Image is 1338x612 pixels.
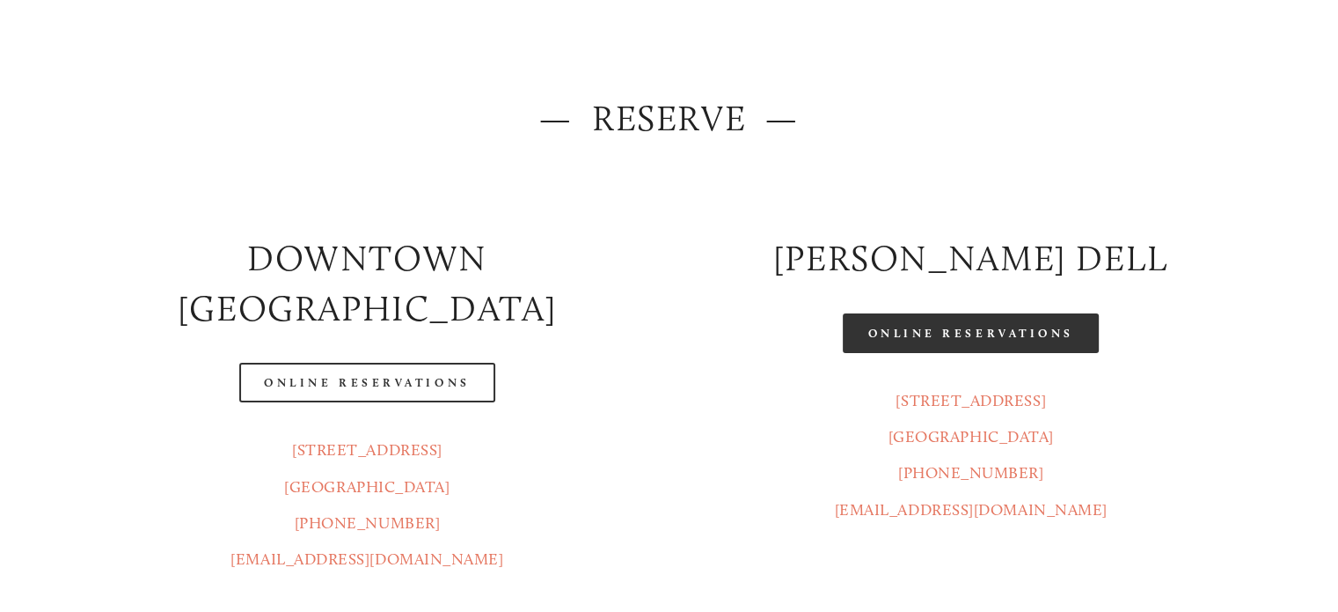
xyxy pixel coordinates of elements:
a: [GEOGRAPHIC_DATA] [888,427,1054,446]
h2: [PERSON_NAME] DELL [684,233,1258,284]
a: [EMAIL_ADDRESS][DOMAIN_NAME] [835,500,1108,520]
a: [STREET_ADDRESS] [896,391,1046,410]
a: [GEOGRAPHIC_DATA] [284,477,450,497]
a: [PHONE_NUMBER] [898,463,1044,483]
a: [EMAIL_ADDRESS][DOMAIN_NAME] [230,549,503,569]
a: Online Reservations [843,313,1098,353]
a: [PHONE_NUMBER] [295,513,441,533]
h2: Downtown [GEOGRAPHIC_DATA] [80,233,654,333]
a: Online Reservations [239,363,494,402]
a: [STREET_ADDRESS] [292,440,442,460]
